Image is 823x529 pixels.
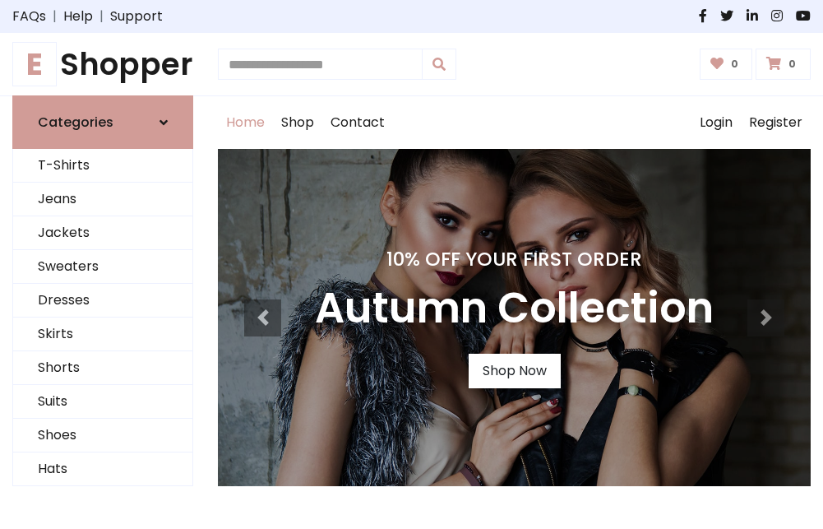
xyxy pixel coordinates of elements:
[218,96,273,149] a: Home
[315,284,714,334] h3: Autumn Collection
[13,250,192,284] a: Sweaters
[110,7,163,26] a: Support
[12,7,46,26] a: FAQs
[727,57,742,72] span: 0
[273,96,322,149] a: Shop
[12,46,193,82] a: EShopper
[46,7,63,26] span: |
[13,183,192,216] a: Jeans
[13,284,192,318] a: Dresses
[13,216,192,250] a: Jackets
[93,7,110,26] span: |
[741,96,811,149] a: Register
[322,96,393,149] a: Contact
[700,49,753,80] a: 0
[469,354,561,388] a: Shop Now
[13,419,192,452] a: Shoes
[13,385,192,419] a: Suits
[12,46,193,82] h1: Shopper
[756,49,811,80] a: 0
[38,114,113,130] h6: Categories
[691,96,741,149] a: Login
[13,452,192,486] a: Hats
[63,7,93,26] a: Help
[12,42,57,86] span: E
[12,95,193,149] a: Categories
[784,57,800,72] span: 0
[13,351,192,385] a: Shorts
[315,248,714,271] h4: 10% Off Your First Order
[13,318,192,351] a: Skirts
[13,149,192,183] a: T-Shirts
